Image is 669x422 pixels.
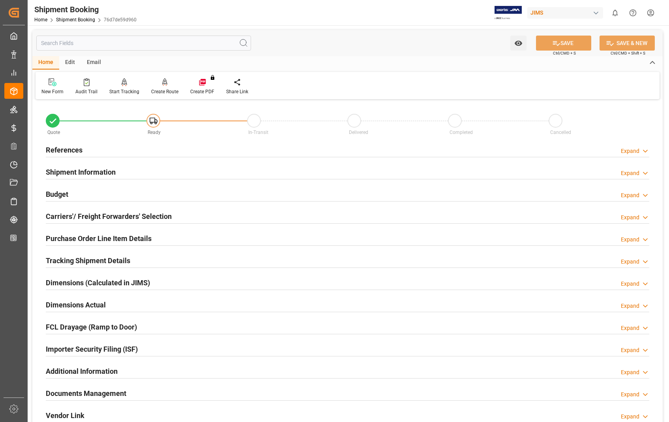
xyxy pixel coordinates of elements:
[624,4,642,22] button: Help Center
[32,56,59,70] div: Home
[41,88,64,95] div: New Form
[36,36,251,51] input: Search Fields
[621,368,639,377] div: Expand
[600,36,655,51] button: SAVE & NEW
[46,344,138,354] h2: Importer Security Filing (ISF)
[46,388,126,399] h2: Documents Management
[46,300,106,310] h2: Dimensions Actual
[621,302,639,310] div: Expand
[527,7,603,19] div: JIMS
[621,213,639,222] div: Expand
[606,4,624,22] button: show 0 new notifications
[47,130,60,135] span: Quote
[46,167,116,177] h2: Shipment Information
[81,56,107,70] div: Email
[621,191,639,200] div: Expand
[148,130,161,135] span: Ready
[34,4,137,15] div: Shipment Booking
[46,189,68,200] h2: Budget
[59,56,81,70] div: Edit
[46,322,137,332] h2: FCL Drayage (Ramp to Door)
[226,88,248,95] div: Share Link
[46,211,172,222] h2: Carriers'/ Freight Forwarders' Selection
[621,169,639,177] div: Expand
[46,255,130,266] h2: Tracking Shipment Details
[621,346,639,354] div: Expand
[349,130,368,135] span: Delivered
[621,258,639,266] div: Expand
[450,130,473,135] span: Completed
[109,88,139,95] div: Start Tracking
[553,50,576,56] span: Ctrl/CMD + S
[621,235,639,244] div: Expand
[621,280,639,288] div: Expand
[611,50,645,56] span: Ctrl/CMD + Shift + S
[75,88,97,95] div: Audit Trail
[495,6,522,20] img: Exertis%20JAM%20-%20Email%20Logo.jpg_1722504956.jpg
[527,5,606,20] button: JIMS
[46,366,118,377] h2: Additional Information
[46,233,152,244] h2: Purchase Order Line Item Details
[248,130,268,135] span: In-Transit
[550,130,571,135] span: Cancelled
[151,88,178,95] div: Create Route
[46,145,82,155] h2: References
[46,277,150,288] h2: Dimensions (Calculated in JIMS)
[510,36,527,51] button: open menu
[621,413,639,421] div: Expand
[34,17,47,23] a: Home
[621,147,639,155] div: Expand
[536,36,591,51] button: SAVE
[621,390,639,399] div: Expand
[46,410,84,421] h2: Vendor Link
[56,17,95,23] a: Shipment Booking
[621,324,639,332] div: Expand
